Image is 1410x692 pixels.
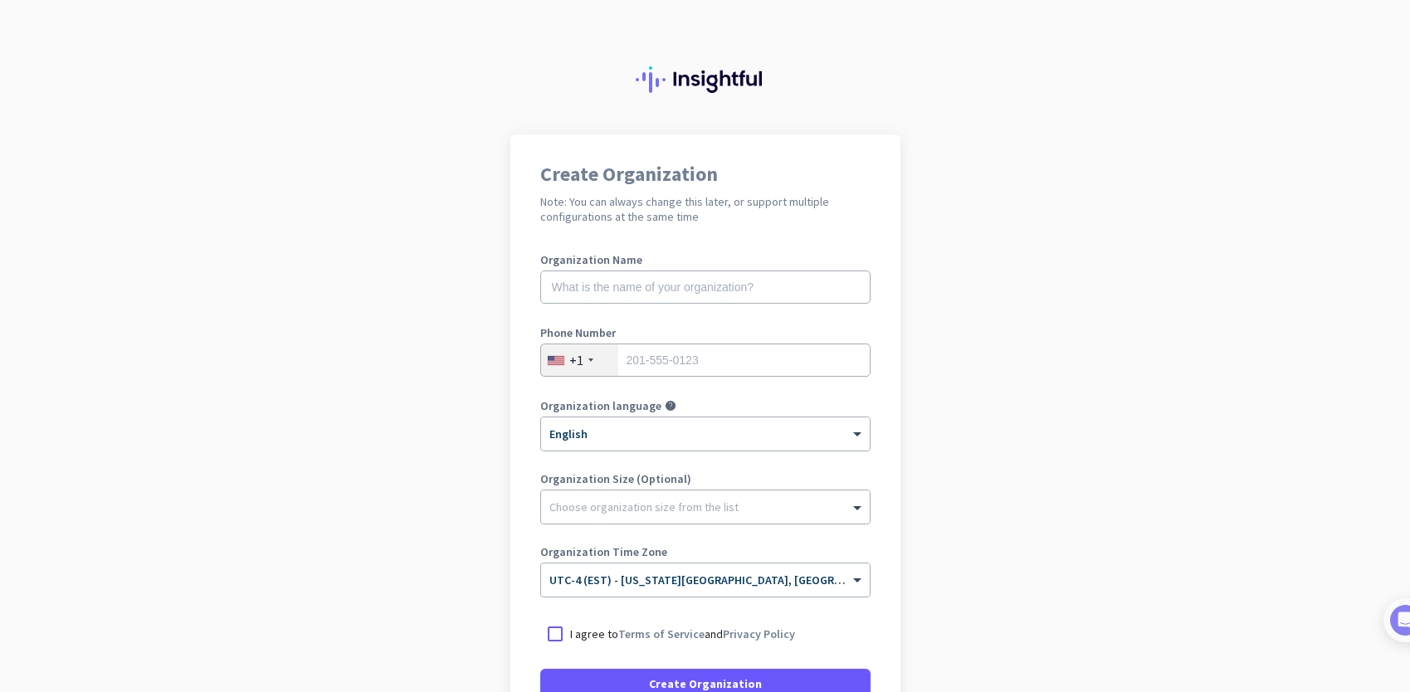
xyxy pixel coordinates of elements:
[540,327,871,339] label: Phone Number
[570,626,795,642] p: I agree to and
[540,164,871,184] h1: Create Organization
[540,400,661,412] label: Organization language
[569,352,583,368] div: +1
[636,66,775,93] img: Insightful
[540,473,871,485] label: Organization Size (Optional)
[665,400,676,412] i: help
[540,344,871,377] input: 201-555-0123
[540,254,871,266] label: Organization Name
[618,626,705,641] a: Terms of Service
[540,194,871,224] h2: Note: You can always change this later, or support multiple configurations at the same time
[540,546,871,558] label: Organization Time Zone
[649,675,762,692] span: Create Organization
[723,626,795,641] a: Privacy Policy
[540,270,871,304] input: What is the name of your organization?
